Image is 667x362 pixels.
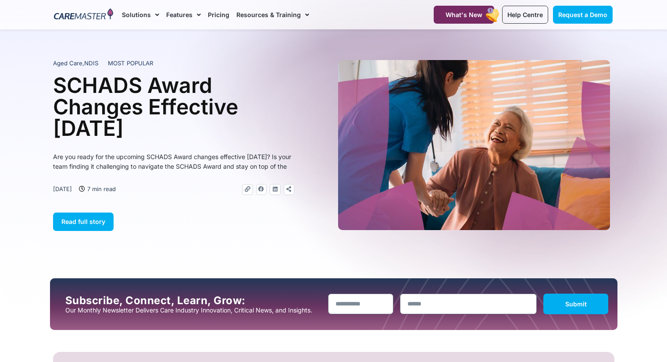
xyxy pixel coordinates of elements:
[85,184,116,194] span: 7 min read
[108,59,153,68] span: MOST POPULAR
[53,75,294,139] h1: SCHADS Award Changes Effective [DATE]
[53,213,114,231] a: Read full story
[61,218,105,225] span: Read full story
[558,11,607,18] span: Request a Demo
[446,11,482,18] span: What's New
[328,294,609,319] form: New Form
[434,6,494,24] a: What's New
[502,6,548,24] a: Help Centre
[53,152,294,171] p: Are you ready for the upcoming SCHADS Award changes effective [DATE]? Is your team finding it cha...
[565,300,587,308] span: Submit
[53,185,72,192] time: [DATE]
[507,11,543,18] span: Help Centre
[54,8,113,21] img: CareMaster Logo
[543,294,609,314] button: Submit
[553,6,613,24] a: Request a Demo
[53,60,98,67] span: ,
[53,60,82,67] span: Aged Care
[65,307,321,314] p: Our Monthly Newsletter Delivers Care Industry Innovation, Critical News, and Insights.
[65,295,321,307] h2: Subscribe, Connect, Learn, Grow:
[84,60,98,67] span: NDIS
[338,60,610,230] img: A heartwarming moment where a support worker in a blue uniform, with a stethoscope draped over he...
